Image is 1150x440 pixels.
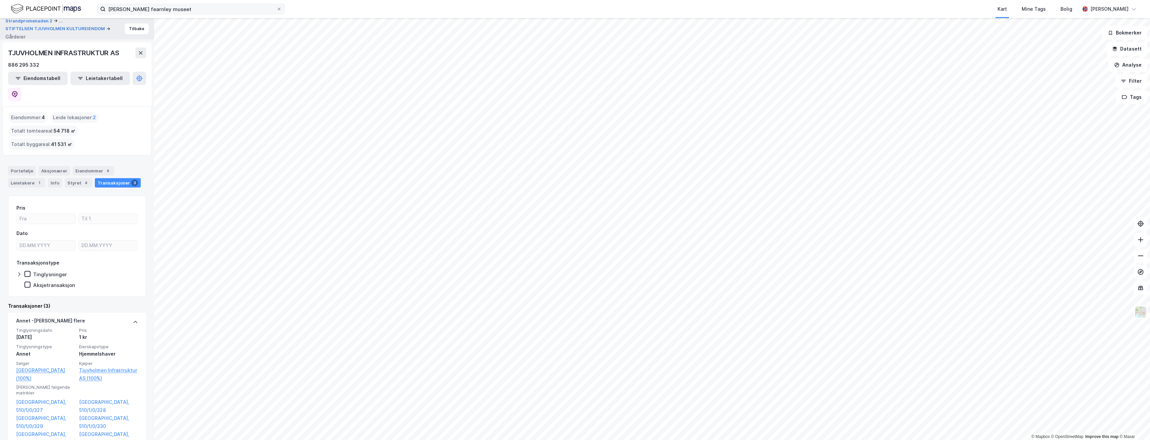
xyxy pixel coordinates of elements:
[5,25,106,32] button: STIFTELSEN TJUVHOLMEN KULTUREIENDOM
[1022,5,1046,13] div: Mine Tags
[16,333,75,341] div: [DATE]
[1106,42,1147,56] button: Datasett
[8,139,75,150] div: Totalt byggareal :
[8,302,146,310] div: Transaksjoner (3)
[36,179,43,186] div: 1
[95,178,141,188] div: Transaksjoner
[79,333,138,341] div: 1 kr
[50,112,99,123] div: Leide lokasjoner :
[105,167,111,174] div: 4
[1115,74,1147,88] button: Filter
[1061,5,1072,13] div: Bolig
[125,23,149,34] button: Tilbake
[8,72,68,85] button: Eiendomstabell
[16,259,59,267] div: Transaksjonstype
[79,350,138,358] div: Hjemmelshaver
[8,61,39,69] div: 886 295 332
[79,344,138,350] span: Eierskapstype
[79,414,138,430] a: [GEOGRAPHIC_DATA], 510/1/0/330
[17,240,75,250] input: DD.MM.YYYY
[1108,58,1147,72] button: Analyse
[8,178,45,188] div: Leietakere
[70,72,130,85] button: Leietakertabell
[51,140,72,148] span: 41 531 ㎡
[1102,26,1147,40] button: Bokmerker
[5,33,25,41] div: Gårdeier
[16,327,75,333] span: Tinglysningsdato
[1031,434,1050,439] a: Mapbox
[8,48,121,58] div: TJUVHOLMEN INFRASTRUKTUR AS
[17,214,75,224] input: Fra
[998,5,1007,13] div: Kart
[65,178,92,188] div: Styret
[8,126,78,136] div: Totalt tomteareal :
[16,344,75,350] span: Tinglysningstype
[79,398,138,414] a: [GEOGRAPHIC_DATA], 510/1/0/328
[8,112,48,123] div: Eiendommer :
[83,179,89,186] div: 4
[93,114,96,122] span: 2
[16,317,85,327] div: Annet - [PERSON_NAME] flere
[5,17,54,25] button: Strandpromenaden 2
[1090,5,1129,13] div: [PERSON_NAME]
[79,327,138,333] span: Pris
[1116,90,1147,104] button: Tags
[1085,434,1119,439] a: Improve this map
[39,166,70,175] div: Aksjonærer
[1116,408,1150,440] iframe: Chat Widget
[11,3,81,15] img: logo.f888ab2527a4732fd821a326f86c7f29.svg
[79,214,137,224] input: Til 1
[16,398,75,414] a: [GEOGRAPHIC_DATA], 510/1/0/327
[59,17,63,25] div: ...
[8,166,36,175] div: Portefølje
[16,361,75,366] span: Selger
[33,271,67,278] div: Tinglysninger
[131,179,138,186] div: 3
[1134,306,1147,318] img: Z
[79,361,138,366] span: Kjøper
[16,414,75,430] a: [GEOGRAPHIC_DATA], 510/1/0/329
[16,229,28,237] div: Dato
[16,366,75,382] a: [GEOGRAPHIC_DATA] (100%)
[48,178,62,188] div: Info
[16,384,75,396] span: [PERSON_NAME] følgende matrikler
[79,366,138,382] a: Tjuvholmen Infrastruktur AS (100%)
[73,166,114,175] div: Eiendommer
[16,204,25,212] div: Pris
[1051,434,1084,439] a: OpenStreetMap
[54,127,75,135] span: 54 718 ㎡
[33,282,75,288] div: Aksjetransaksjon
[42,114,45,122] span: 4
[16,350,75,358] div: Annet
[79,240,137,250] input: DD.MM.YYYY
[106,4,276,14] input: Søk på adresse, matrikkel, gårdeiere, leietakere eller personer
[1116,408,1150,440] div: Kontrollprogram for chat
